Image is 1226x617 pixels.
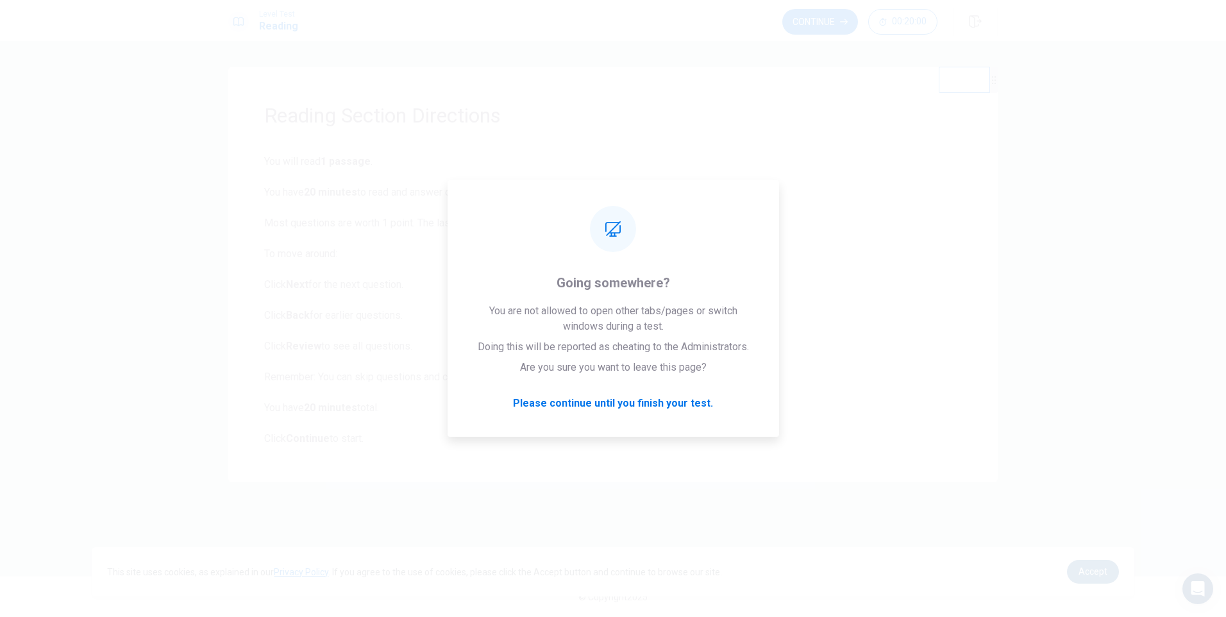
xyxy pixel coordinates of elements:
[1079,566,1107,577] span: Accept
[782,9,858,35] button: Continue
[259,19,298,34] h1: Reading
[1067,560,1119,584] a: dismiss cookie message
[286,432,330,444] b: Continue
[304,401,357,414] b: 20 minutes
[274,567,328,577] a: Privacy Policy
[286,340,321,352] b: Review
[286,278,308,291] b: Next
[107,567,722,577] span: This site uses cookies, as explained in our . If you agree to the use of cookies, please click th...
[264,154,962,446] span: You will read . You have to read and answer questions. Most questions are worth 1 point. The last...
[578,592,648,602] span: © Copyright 2025
[286,309,310,321] b: Back
[92,547,1134,596] div: cookieconsent
[321,155,371,167] b: 1 passage
[892,17,927,27] span: 00:20:00
[304,186,357,198] b: 20 minutes
[868,9,937,35] button: 00:20:00
[264,103,962,128] h1: Reading Section Directions
[259,10,298,19] span: Level Test
[1182,573,1213,604] div: Open Intercom Messenger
